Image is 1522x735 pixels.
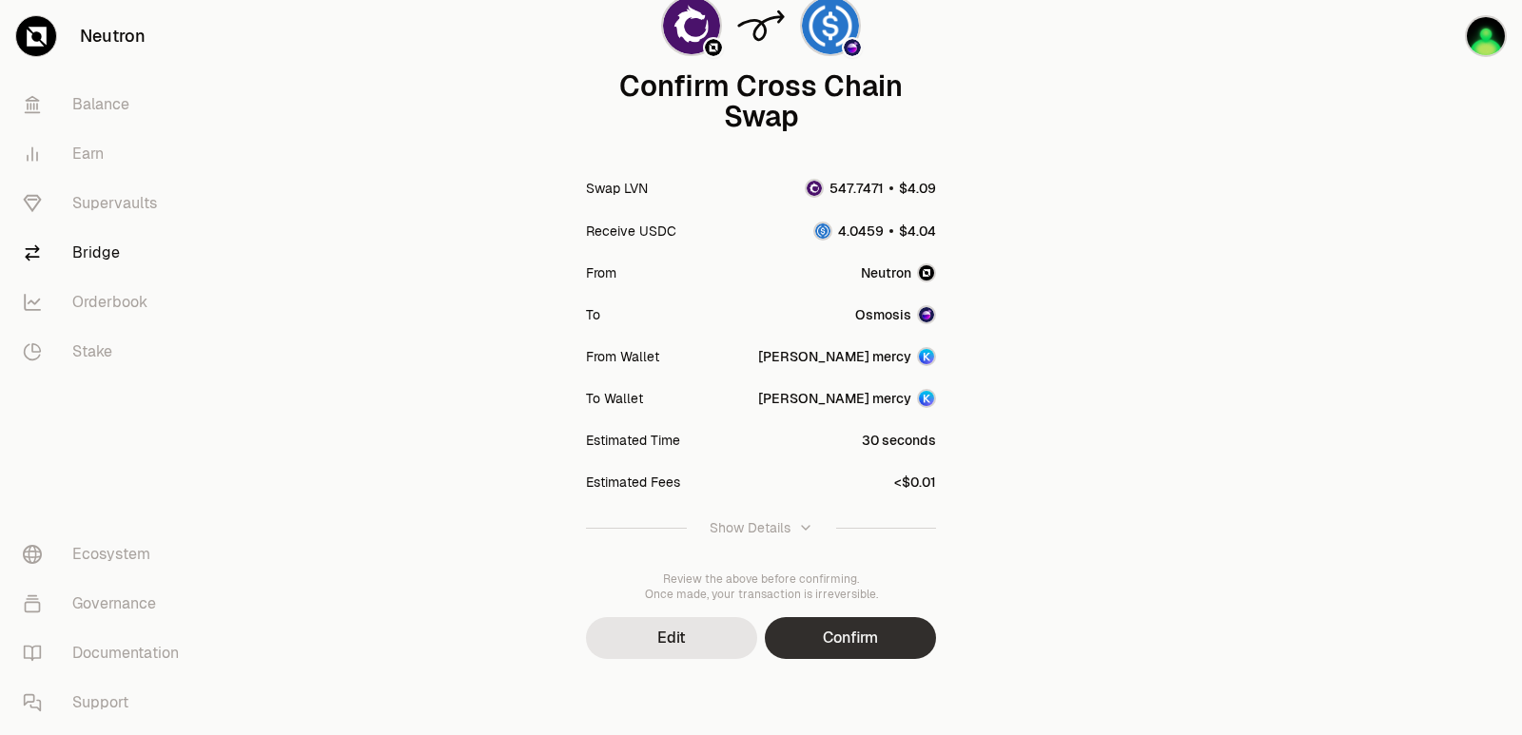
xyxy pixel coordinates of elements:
[710,518,790,537] div: Show Details
[8,228,205,278] a: Bridge
[807,181,822,196] img: LVN Logo
[917,389,936,408] img: Account Image
[586,389,643,408] div: To Wallet
[586,305,600,324] div: To
[8,530,205,579] a: Ecosystem
[586,263,616,282] div: From
[8,629,205,678] a: Documentation
[586,473,680,492] div: Estimated Fees
[586,617,757,659] button: Edit
[894,473,936,492] div: <$0.01
[8,278,205,327] a: Orderbook
[705,39,722,56] img: Neutron Logo
[8,129,205,179] a: Earn
[8,579,205,629] a: Governance
[1465,15,1507,57] img: sandy mercy
[586,179,648,198] div: Swap LVN
[815,223,830,239] img: USDC Logo
[586,347,659,366] div: From Wallet
[917,305,936,324] img: Osmosis Logo
[844,39,861,56] img: Osmosis Logo
[8,179,205,228] a: Supervaults
[855,305,911,324] span: Osmosis
[586,503,936,552] button: Show Details
[758,347,911,366] div: [PERSON_NAME] mercy
[758,347,936,366] button: [PERSON_NAME] mercy
[861,263,911,282] span: Neutron
[8,678,205,727] a: Support
[765,617,936,659] button: Confirm
[586,222,676,241] div: Receive USDC
[758,389,911,408] div: [PERSON_NAME] mercy
[586,571,936,602] div: Review the above before confirming. Once made, your transaction is irreversible.
[862,431,936,450] div: 30 seconds
[586,431,680,450] div: Estimated Time
[758,389,936,408] button: [PERSON_NAME] mercy
[8,80,205,129] a: Balance
[586,71,936,132] div: Confirm Cross Chain Swap
[917,263,936,282] img: Neutron Logo
[8,327,205,377] a: Stake
[917,347,936,366] img: Account Image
